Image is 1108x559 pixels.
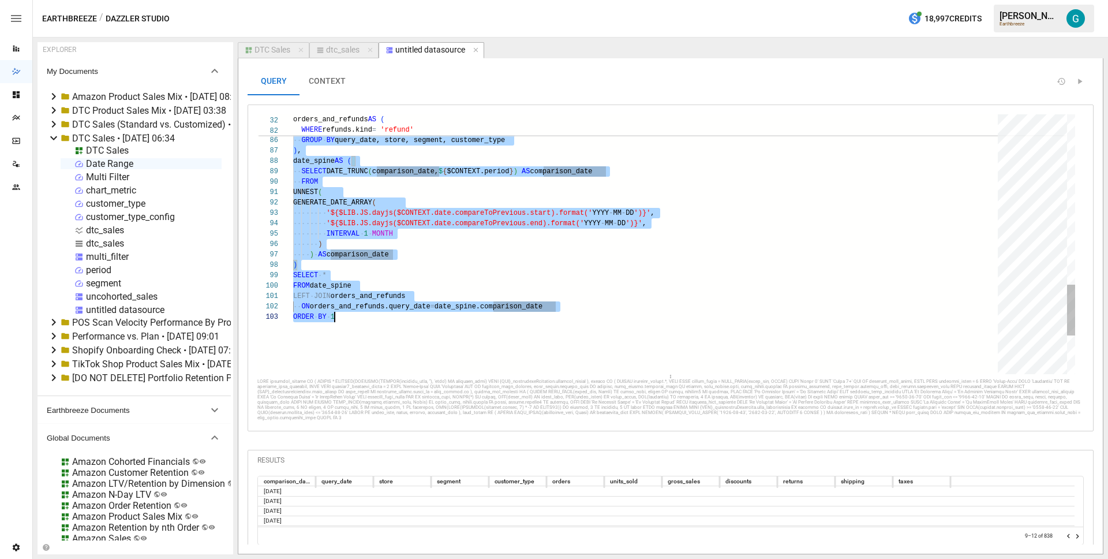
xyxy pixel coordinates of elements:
[318,188,322,196] span: (
[609,209,613,217] span: -
[257,229,278,239] div: 95
[327,251,389,259] span: comparison_date
[293,157,335,165] span: date_spine
[72,345,241,356] div: Shopify Onboarding Check • [DATE] 07:31
[347,157,351,165] span: (
[617,219,626,228] span: DD
[160,491,167,498] svg: Public
[379,478,393,485] div: store
[372,199,376,207] span: (
[181,502,188,509] svg: Public
[318,313,326,321] span: BY
[257,291,278,301] div: 101
[42,12,97,26] button: Earthbreeze
[668,478,700,485] div: gross_sales
[86,185,136,196] div: chart_metric
[257,249,278,260] div: 97
[327,209,534,217] span: '${$LIB.JS.dayjs($CONTEXT.date.compareToPrevious.s
[642,219,646,228] span: ,
[86,172,129,182] div: Multi Filter
[86,211,175,222] div: customer_type_config
[257,218,278,229] div: 94
[86,291,158,302] div: uncohorted_sales
[552,478,570,485] div: orders
[293,292,310,300] span: LEFT
[38,424,231,452] button: Global Documents
[72,91,242,102] div: Amazon Product Sales Mix • [DATE] 08:09
[86,264,111,275] div: period
[140,535,147,542] svg: Public
[605,219,613,228] span: MM
[622,209,626,217] span: -
[254,45,290,55] div: DTC Sales
[368,115,376,124] span: AS
[257,135,278,146] div: 86
[1075,77,1084,86] button: Run Query
[318,240,322,248] span: )
[1066,9,1085,28] img: Gavin Acres
[613,219,617,228] span: -
[395,45,465,55] div: untitled datasource
[534,209,593,217] span: tart).format('
[301,178,318,186] span: FROM
[321,478,352,485] div: query_date
[199,458,206,465] svg: Public
[72,359,260,370] div: TikTok Shop Product Sales Mix • [DATE] 08:15
[318,251,326,259] span: AS
[903,8,986,29] button: 18,997Credits
[192,513,199,520] svg: Public
[72,331,219,342] div: Performance vs. Plan • [DATE] 09:01
[447,167,509,176] span: $CONTEXT.period
[257,187,278,197] div: 91
[1073,532,1082,541] button: Go to next page
[257,312,278,322] div: 103
[522,167,530,176] span: AS
[924,12,982,26] span: 18,997 Credits
[725,478,751,485] div: discounts
[86,145,129,156] div: DTC Sales
[72,500,171,511] div: Amazon Order Retention
[72,478,225,489] div: Amazon LTV/Retention by Dimension
[86,198,145,209] div: customer_type
[258,506,316,516] div: 2016-05-01
[301,303,309,311] span: ON
[495,478,534,485] div: customer_type
[257,281,278,291] div: 100
[257,166,278,177] div: 89
[257,260,278,270] div: 98
[327,230,360,238] span: INTERVAL
[534,219,584,228] span: nd).format('
[1057,77,1066,86] button: Document History
[86,238,124,249] div: dtc_sales
[300,68,355,95] button: CONTEXT
[327,167,368,176] span: DATE_TRUNC
[301,136,322,144] span: GROUP
[1000,10,1060,21] div: [PERSON_NAME]
[380,115,384,124] span: (
[258,516,316,526] div: 2016-06-01
[257,208,278,218] div: 93
[379,42,484,58] button: untitled datasource
[372,126,376,134] span: =
[1060,2,1092,35] button: Gavin Acres
[310,282,351,290] span: date_spine
[293,313,314,321] span: ORDER
[437,478,461,485] div: segment
[372,167,439,176] span: comparison_date,
[293,199,372,207] span: GENERATE_DATE_ARRAY
[626,219,642,228] span: ')}'
[331,292,406,300] span: orders_and_refunds
[86,225,124,236] div: dtc_sales
[380,126,414,134] span: 'refund'
[783,478,803,485] div: returns
[650,209,654,217] span: ,
[293,282,310,290] span: FROM
[327,219,534,228] span: '${$LIB.JS.dayjs($CONTEXT.date.compareToPrevious.e
[584,219,601,228] span: YYYY
[258,486,316,496] div: 2016-03-01
[326,45,360,55] div: dtc_sales
[257,126,278,136] span: 82
[613,209,622,217] span: MM
[322,126,372,134] span: refunds.kind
